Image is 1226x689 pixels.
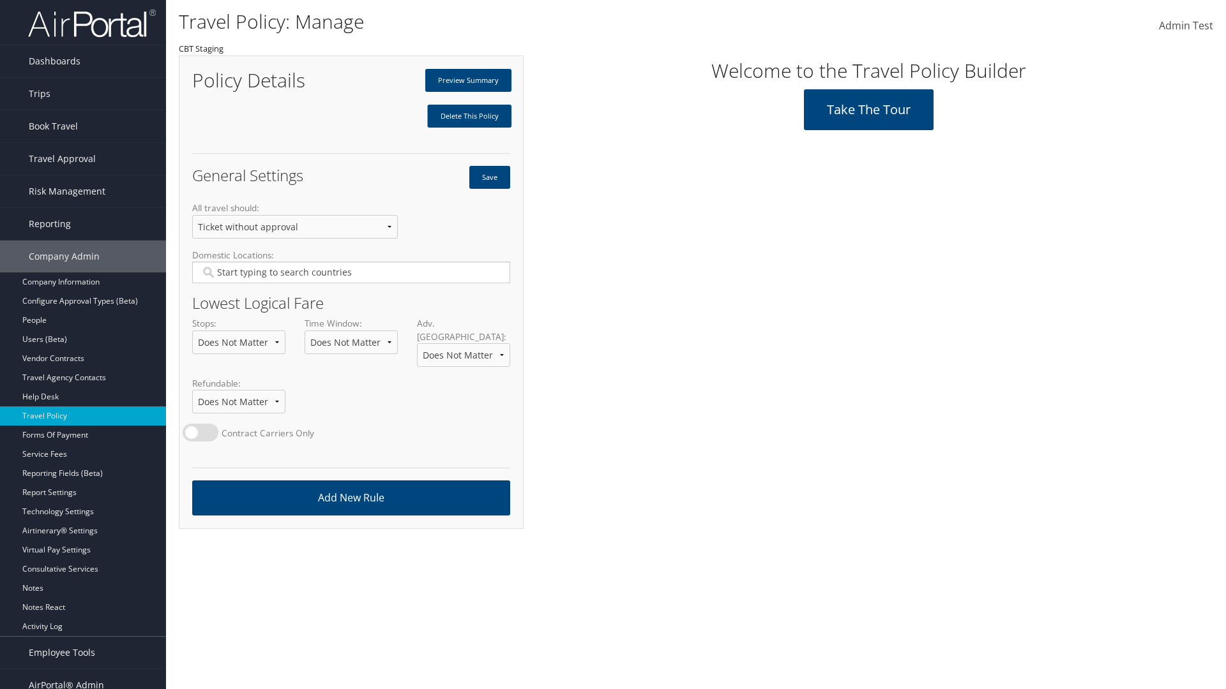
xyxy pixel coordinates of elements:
[192,330,285,354] select: Stops:
[29,175,105,207] span: Risk Management
[192,215,398,239] select: All travel should:
[1159,6,1213,46] a: Admin Test
[425,69,511,92] a: Preview Summary
[427,105,511,128] a: Delete This Policy
[192,377,285,424] label: Refundable:
[201,266,501,279] input: Domestic Locations:
[469,166,510,189] button: Save
[28,8,156,38] img: airportal-logo.png
[179,8,868,35] h1: Travel Policy: Manage
[192,390,285,413] select: Refundable:
[29,143,96,175] span: Travel Approval
[417,343,510,367] select: Adv. [GEOGRAPHIC_DATA]:
[29,241,100,272] span: Company Admin
[305,330,398,354] select: Time Window:
[192,249,510,293] label: Domestic Locations:
[1159,19,1213,33] span: Admin Test
[29,45,80,77] span: Dashboards
[192,317,285,364] label: Stops:
[29,637,95,669] span: Employee Tools
[533,57,1204,84] h1: Welcome to the Travel Policy Builder
[179,43,223,54] small: CBT Staging
[192,295,510,311] h2: Lowest Logical Fare
[192,480,510,515] a: Add New Rule
[417,317,510,377] label: Adv. [GEOGRAPHIC_DATA]:
[804,89,934,130] a: Take the tour
[192,202,398,248] label: All travel should:
[29,208,71,240] span: Reporting
[192,71,342,90] h1: Policy Details
[29,78,50,110] span: Trips
[192,168,342,183] h2: General Settings
[222,427,314,440] label: Contract Carriers Only
[305,317,398,364] label: Time Window:
[29,110,78,142] span: Book Travel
